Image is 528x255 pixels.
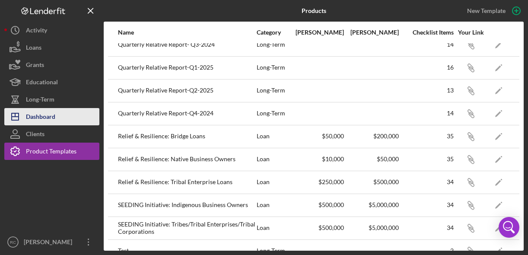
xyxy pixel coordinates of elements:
button: Educational [4,73,99,91]
div: 34 [400,178,454,185]
div: Your Link [455,29,487,36]
div: $5,000,000 [345,201,399,208]
button: Clients [4,125,99,143]
div: Checklist Items [400,29,454,36]
div: Long-Term [257,34,289,56]
div: 35 [400,133,454,140]
div: Relief & Resilience: Bridge Loans [118,126,256,147]
div: 13 [400,87,454,94]
button: Activity [4,22,99,39]
button: Loans [4,39,99,56]
div: Quarterly Relative Report- Q3-2024 [118,34,256,56]
div: $500,000 [290,201,344,208]
div: Loan [257,217,289,239]
div: 34 [400,201,454,208]
div: Name [118,29,256,36]
div: [PERSON_NAME] [290,29,344,36]
div: Relief & Resilience: Tribal Enterprise Loans [118,172,256,193]
div: $500,000 [290,224,344,231]
div: $50,000 [345,156,399,163]
button: New Template [462,4,524,17]
div: New Template [467,4,506,17]
b: Products [302,7,326,14]
div: 14 [400,41,454,48]
div: Loan [257,126,289,147]
div: Educational [26,73,58,93]
div: Long-Term [257,103,289,124]
div: 35 [400,156,454,163]
div: 34 [400,224,454,231]
div: Activity [26,22,47,41]
div: Quarterly Relative Report-Q1-2025 [118,57,256,79]
text: RC [10,240,16,245]
div: Category [257,29,289,36]
button: Grants [4,56,99,73]
div: Loans [26,39,41,58]
div: $5,000,000 [345,224,399,231]
div: $500,000 [345,178,399,185]
div: SEEDING Initiative: Tribes/Tribal Enterprises/Tribal Corporations [118,217,256,239]
div: [PERSON_NAME] [22,233,78,253]
div: Loan [257,172,289,193]
div: Loan [257,149,289,170]
div: Open Intercom Messenger [499,217,519,238]
div: Quarterly Relative Report-Q4-2024 [118,103,256,124]
div: Dashboard [26,108,55,127]
div: [PERSON_NAME] [345,29,399,36]
button: Product Templates [4,143,99,160]
div: $50,000 [290,133,344,140]
button: Dashboard [4,108,99,125]
div: 14 [400,110,454,117]
div: Quarterly Relative Report-Q2-2025 [118,80,256,102]
div: $250,000 [290,178,344,185]
button: Long-Term [4,91,99,108]
div: $200,000 [345,133,399,140]
div: 2 [400,247,454,254]
div: Long-Term [257,80,289,102]
div: Grants [26,56,44,76]
div: 16 [400,64,454,71]
div: Relief & Resilience: Native Business Owners [118,149,256,170]
div: SEEDING Initiative: Indigenous Business Owners [118,194,256,216]
div: Long-Term [26,91,54,110]
div: Clients [26,125,45,145]
button: RC[PERSON_NAME] [4,233,99,251]
div: $10,000 [290,156,344,163]
div: Loan [257,194,289,216]
div: Product Templates [26,143,76,162]
div: Long-Term [257,57,289,79]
